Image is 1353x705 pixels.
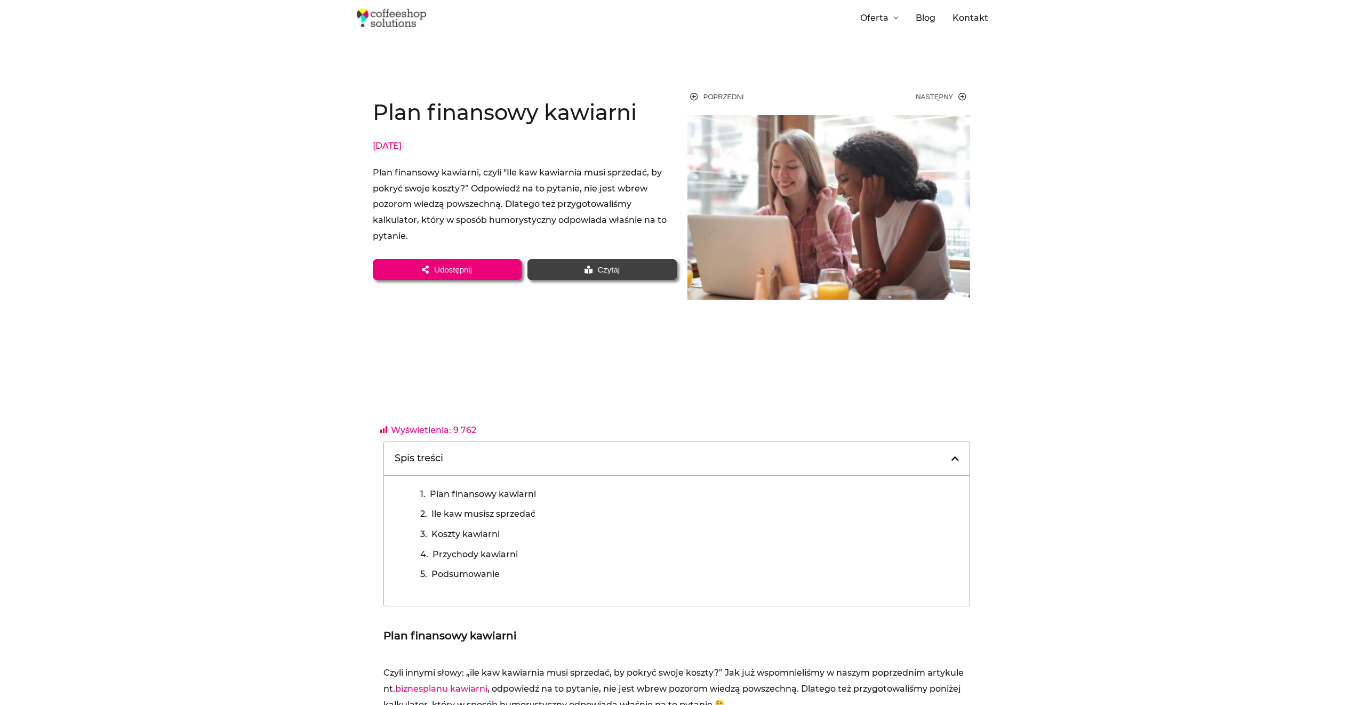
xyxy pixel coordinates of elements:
[395,684,487,694] a: biznesplanu kawiarni
[690,90,828,105] a: Poprzedni
[434,266,472,274] span: Udostępnij
[373,259,522,280] a: Udostępnij
[373,138,402,154] a: [DATE]
[453,425,476,435] span: 9 762
[527,259,676,280] a: Czytaj
[431,566,500,582] a: Podsumowanie
[703,91,744,103] span: Poprzedni
[951,454,959,463] div: Close table of contents
[433,547,518,563] a: Przychody kawiarni
[395,453,951,464] h4: Spis treści
[383,629,970,643] h2: Plan finansowy kawiarni
[430,486,536,502] a: Plan finansowy kawiarni
[373,141,402,151] time: [DATE]
[598,266,620,274] span: Czytaj
[687,115,970,299] img: plan finansowy kawiarni
[916,91,953,103] span: Następny
[828,90,966,105] a: Następny
[373,98,677,127] h1: Plan finansowy kawiarni
[373,165,677,244] div: Plan finansowy kawiarni, czyli "Ile kaw kawiarnia musi sprzedać, by pokryć swoje koszty?” Odpowie...
[357,9,426,27] img: Coffeeshop Solutions
[391,425,451,435] span: Wyświetlenia:
[431,506,535,522] a: Ile kaw musisz sprzedać
[431,526,500,542] a: Koszty kawiarni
